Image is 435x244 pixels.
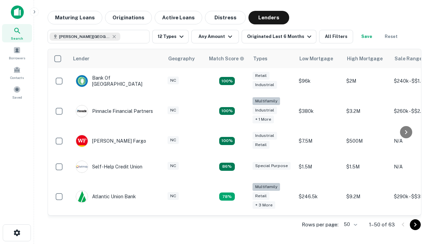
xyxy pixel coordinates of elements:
[76,135,146,147] div: [PERSON_NAME] Fargo
[242,30,316,43] button: Originated Last 6 Months
[295,94,343,128] td: $380k
[401,168,435,201] iframe: Chat Widget
[73,55,89,63] div: Lender
[9,55,25,61] span: Borrowers
[253,116,274,123] div: + 1 more
[59,34,110,40] span: [PERSON_NAME][GEOGRAPHIC_DATA], [GEOGRAPHIC_DATA]
[347,55,383,63] div: High Mortgage
[69,49,164,68] th: Lender
[168,77,179,84] div: NC
[343,154,390,180] td: $1.5M
[164,49,205,68] th: Geography
[299,55,333,63] div: Low Mortgage
[343,49,390,68] th: High Mortgage
[76,190,136,203] div: Atlantic Union Bank
[253,201,275,209] div: + 3 more
[343,128,390,154] td: $500M
[253,162,291,170] div: Special Purpose
[209,55,243,62] h6: Match Score
[205,49,249,68] th: Capitalize uses an advanced AI algorithm to match your search with the best lender. The match sco...
[76,161,88,172] img: picture
[76,191,88,202] img: picture
[248,11,289,24] button: Lenders
[369,221,395,229] p: 1–50 of 63
[253,81,277,89] div: Industrial
[253,192,269,200] div: Retail
[219,77,235,85] div: Matching Properties: 15, hasApolloMatch: undefined
[253,72,269,80] div: Retail
[380,30,402,43] button: Reset
[253,141,269,149] div: Retail
[48,11,102,24] button: Maturing Loans
[105,11,152,24] button: Originations
[253,106,277,114] div: Industrial
[302,221,338,229] p: Rows per page:
[2,44,32,62] a: Borrowers
[341,220,358,229] div: 50
[219,192,235,201] div: Matching Properties: 10, hasApolloMatch: undefined
[219,137,235,145] div: Matching Properties: 14, hasApolloMatch: undefined
[343,68,390,94] td: $2M
[295,154,343,180] td: $1.5M
[2,63,32,82] a: Contacts
[11,5,24,19] img: capitalize-icon.png
[168,136,179,144] div: NC
[76,75,88,87] img: picture
[168,106,179,114] div: NC
[356,30,378,43] button: Save your search to get updates of matches that match your search criteria.
[253,132,277,140] div: Industrial
[319,30,353,43] button: All Filters
[247,33,313,41] div: Originated Last 6 Months
[2,83,32,101] a: Saved
[12,95,22,100] span: Saved
[155,11,202,24] button: Active Loans
[10,75,24,80] span: Contacts
[2,24,32,42] a: Search
[152,30,189,43] button: 12 Types
[295,128,343,154] td: $7.5M
[209,55,244,62] div: Capitalize uses an advanced AI algorithm to match your search with the best lender. The match sco...
[410,219,421,230] button: Go to next page
[76,161,142,173] div: Self-help Credit Union
[253,55,267,63] div: Types
[295,49,343,68] th: Low Mortgage
[253,183,280,191] div: Multifamily
[76,75,157,87] div: Bank Of [GEOGRAPHIC_DATA]
[295,68,343,94] td: $96k
[168,162,179,170] div: NC
[11,36,23,41] span: Search
[253,97,280,105] div: Multifamily
[395,55,422,63] div: Sale Range
[343,180,390,214] td: $9.2M
[168,192,179,200] div: NC
[219,107,235,115] div: Matching Properties: 23, hasApolloMatch: undefined
[219,163,235,171] div: Matching Properties: 11, hasApolloMatch: undefined
[295,180,343,214] td: $246.5k
[249,49,295,68] th: Types
[168,55,195,63] div: Geography
[76,105,153,117] div: Pinnacle Financial Partners
[205,11,246,24] button: Distress
[191,30,239,43] button: Any Amount
[343,94,390,128] td: $3.2M
[76,105,88,117] img: picture
[76,135,88,147] img: picture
